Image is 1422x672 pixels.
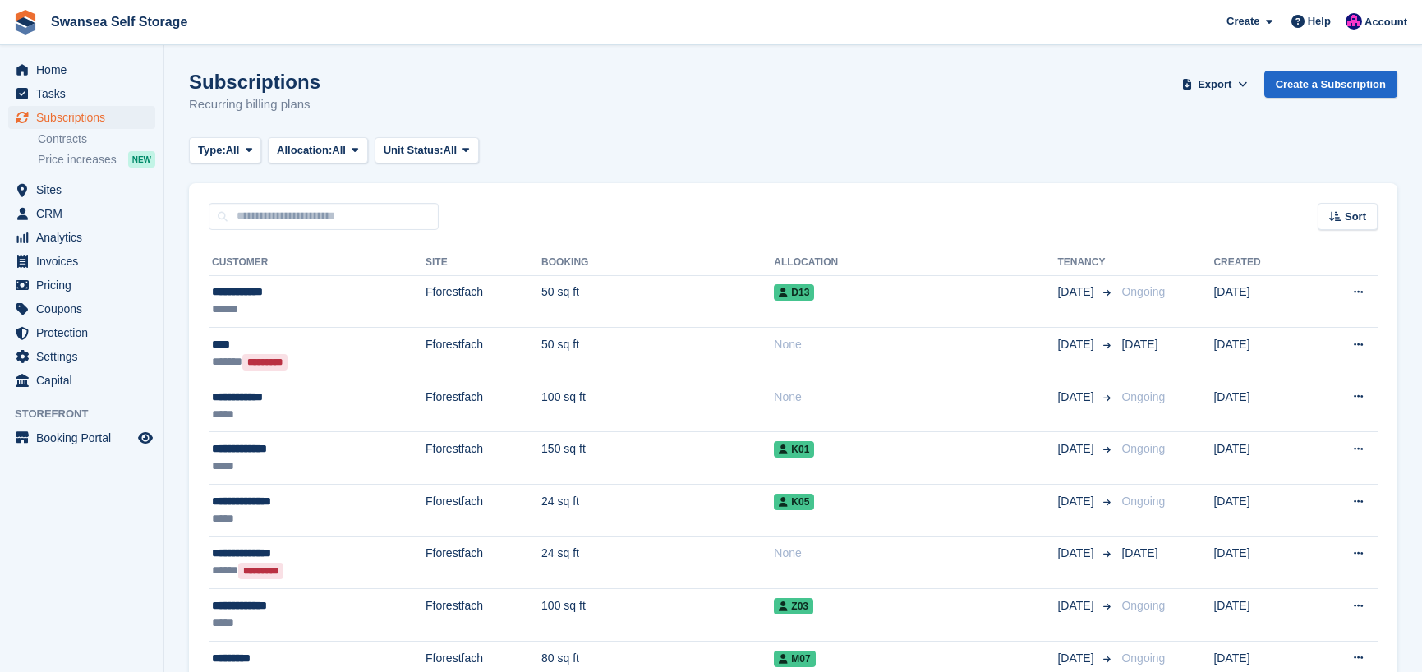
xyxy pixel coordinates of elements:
[774,389,1057,406] div: None
[774,441,814,458] span: K01
[136,428,155,448] a: Preview store
[541,485,774,537] td: 24 sq ft
[8,106,155,129] a: menu
[1121,599,1165,612] span: Ongoing
[426,380,541,432] td: Fforestfach
[1121,338,1157,351] span: [DATE]
[8,274,155,297] a: menu
[332,142,346,159] span: All
[13,10,38,35] img: stora-icon-8386f47178a22dfd0bd8f6a31ec36ba5ce8667c1dd55bd0f319d3a0aa187defe.svg
[1264,71,1397,98] a: Create a Subscription
[8,58,155,81] a: menu
[1057,650,1097,667] span: [DATE]
[1213,485,1308,537] td: [DATE]
[8,226,155,249] a: menu
[426,485,541,537] td: Fforestfach
[1346,13,1362,30] img: Donna Davies
[1121,546,1157,559] span: [DATE]
[1364,14,1407,30] span: Account
[541,380,774,432] td: 100 sq ft
[1121,651,1165,665] span: Ongoing
[1213,250,1308,276] th: Created
[541,589,774,642] td: 100 sq ft
[541,328,774,380] td: 50 sq ft
[8,321,155,344] a: menu
[1121,442,1165,455] span: Ongoing
[774,284,814,301] span: D13
[426,589,541,642] td: Fforestfach
[375,137,479,164] button: Unit Status: All
[36,321,135,344] span: Protection
[1121,285,1165,298] span: Ongoing
[128,151,155,168] div: NEW
[541,250,774,276] th: Booking
[426,250,541,276] th: Site
[36,202,135,225] span: CRM
[1213,432,1308,485] td: [DATE]
[1213,536,1308,589] td: [DATE]
[8,345,155,368] a: menu
[38,150,155,168] a: Price increases NEW
[8,369,155,392] a: menu
[44,8,194,35] a: Swansea Self Storage
[1308,13,1331,30] span: Help
[277,142,332,159] span: Allocation:
[774,494,814,510] span: K05
[8,250,155,273] a: menu
[1213,380,1308,432] td: [DATE]
[1213,328,1308,380] td: [DATE]
[36,345,135,368] span: Settings
[226,142,240,159] span: All
[1121,495,1165,508] span: Ongoing
[189,137,261,164] button: Type: All
[209,250,426,276] th: Customer
[1226,13,1259,30] span: Create
[36,250,135,273] span: Invoices
[38,131,155,147] a: Contracts
[36,106,135,129] span: Subscriptions
[8,178,155,201] a: menu
[8,297,155,320] a: menu
[189,71,320,93] h1: Subscriptions
[774,336,1057,353] div: None
[444,142,458,159] span: All
[189,95,320,114] p: Recurring billing plans
[1345,209,1366,225] span: Sort
[15,406,163,422] span: Storefront
[774,250,1057,276] th: Allocation
[1179,71,1251,98] button: Export
[1057,336,1097,353] span: [DATE]
[1057,440,1097,458] span: [DATE]
[1121,390,1165,403] span: Ongoing
[426,432,541,485] td: Fforestfach
[36,369,135,392] span: Capital
[36,178,135,201] span: Sites
[1213,589,1308,642] td: [DATE]
[36,297,135,320] span: Coupons
[8,202,155,225] a: menu
[1057,389,1097,406] span: [DATE]
[1057,545,1097,562] span: [DATE]
[1057,597,1097,614] span: [DATE]
[774,545,1057,562] div: None
[36,226,135,249] span: Analytics
[36,82,135,105] span: Tasks
[541,536,774,589] td: 24 sq ft
[268,137,368,164] button: Allocation: All
[36,58,135,81] span: Home
[1057,250,1115,276] th: Tenancy
[38,152,117,168] span: Price increases
[774,598,813,614] span: Z03
[36,426,135,449] span: Booking Portal
[774,651,815,667] span: M07
[8,426,155,449] a: menu
[541,432,774,485] td: 150 sq ft
[1213,275,1308,328] td: [DATE]
[36,274,135,297] span: Pricing
[8,82,155,105] a: menu
[426,536,541,589] td: Fforestfach
[426,328,541,380] td: Fforestfach
[426,275,541,328] td: Fforestfach
[1057,493,1097,510] span: [DATE]
[384,142,444,159] span: Unit Status:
